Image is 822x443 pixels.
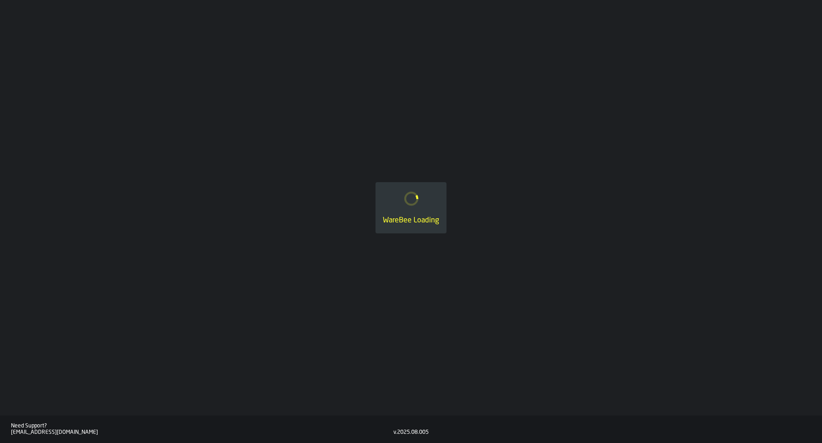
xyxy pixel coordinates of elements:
div: Need Support? [11,423,393,429]
div: v. [393,429,397,436]
a: Need Support?[EMAIL_ADDRESS][DOMAIN_NAME] [11,423,393,436]
div: 2025.08.005 [397,429,429,436]
div: [EMAIL_ADDRESS][DOMAIN_NAME] [11,429,393,436]
div: WareBee Loading [383,215,439,226]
